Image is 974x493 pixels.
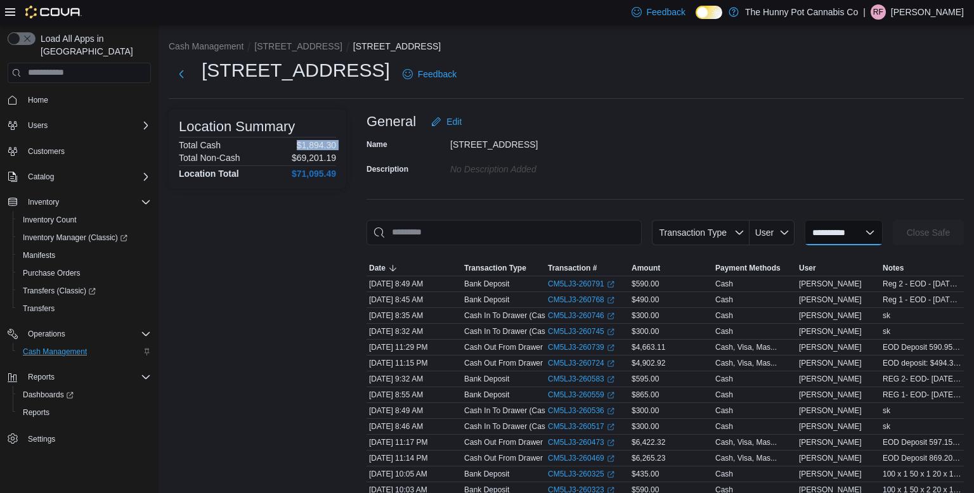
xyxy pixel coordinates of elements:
[607,423,614,431] svg: External link
[907,226,950,239] span: Close Safe
[715,358,777,368] div: Cash, Visa, Mas...
[755,227,774,238] span: User
[3,193,156,211] button: Inventory
[799,390,862,400] span: [PERSON_NAME]
[292,169,336,179] h4: $71,095.49
[883,279,961,289] span: Reg 2 - EOD - [DATE]; $100 x 2; $50 x 2; $20 x 12; $10 x 2; $5 x 6 // SK
[446,115,462,128] span: Edit
[883,326,890,336] span: sk
[18,387,79,402] a: Dashboards
[632,469,659,479] span: $435.00
[367,292,462,307] div: [DATE] 8:45 AM
[367,466,462,482] div: [DATE] 10:05 AM
[629,260,713,276] button: Amount
[23,326,151,342] span: Operations
[367,435,462,450] div: [DATE] 11:17 PM
[292,153,336,163] p: $69,201.19
[713,260,796,276] button: Payment Methods
[23,93,53,108] a: Home
[23,143,151,159] span: Customers
[36,32,151,58] span: Load All Apps in [GEOGRAPHIC_DATA]
[3,325,156,343] button: Operations
[883,469,961,479] span: 100 x 1 50 x 1 20 x 14 5 x 1
[715,342,777,352] div: Cash, Visa, Mas...
[18,266,151,281] span: Purchase Orders
[750,220,795,245] button: User
[607,328,614,336] svg: External link
[883,358,961,368] span: EOD deposit: $494.35 SK, WM, BR, CK, RF, NW, KW, KS, SW
[715,374,733,384] div: Cash
[169,41,243,51] button: Cash Management
[548,374,614,384] a: CM5LJ3-260583External link
[799,295,862,305] span: [PERSON_NAME]
[548,390,614,400] a: CM5LJ3-260559External link
[367,260,462,276] button: Date
[3,142,156,160] button: Customers
[799,342,862,352] span: [PERSON_NAME]
[28,146,65,157] span: Customers
[18,344,151,359] span: Cash Management
[548,342,614,352] a: CM5LJ3-260739External link
[25,6,82,18] img: Cova
[23,268,81,278] span: Purchase Orders
[28,434,55,444] span: Settings
[893,220,964,245] button: Close Safe
[652,220,750,245] button: Transaction Type
[28,95,48,105] span: Home
[632,358,665,368] span: $4,902.92
[367,324,462,339] div: [DATE] 8:32 AM
[418,68,457,80] span: Feedback
[367,355,462,371] div: [DATE] 11:15 PM
[23,326,70,342] button: Operations
[23,92,151,108] span: Home
[632,390,659,400] span: $865.00
[179,169,239,179] h4: Location Total
[607,297,614,304] svg: External link
[450,159,620,174] div: No Description added
[799,358,862,368] span: [PERSON_NAME]
[13,404,156,421] button: Reports
[464,295,509,305] p: Bank Deposit
[28,329,65,339] span: Operations
[23,369,151,385] span: Reports
[464,453,574,463] p: Cash Out From Drawer (Cash 1)
[367,403,462,418] div: [DATE] 8:49 AM
[23,195,151,210] span: Inventory
[607,455,614,463] svg: External link
[883,406,890,416] span: sk
[632,406,659,416] span: $300.00
[464,326,559,336] p: Cash In To Drawer (Cash 1)
[883,295,961,305] span: Reg 1 - EOD - [DATE]; $100 x 1; $50 x 4; $20 x 8; $5 x 6 // SK
[715,421,733,432] div: Cash
[18,248,60,263] a: Manifests
[23,390,74,400] span: Dashboards
[548,326,614,336] a: CM5LJ3-260745External link
[548,295,614,305] a: CM5LJ3-260768External link
[548,406,614,416] a: CM5LJ3-260536External link
[369,263,386,273] span: Date
[796,260,880,276] button: User
[715,469,733,479] div: Cash
[18,301,60,316] a: Transfers
[799,453,862,463] span: [PERSON_NAME]
[799,437,862,447] span: [PERSON_NAME]
[23,215,77,225] span: Inventory Count
[18,283,101,298] a: Transfers (Classic)
[548,279,614,289] a: CM5LJ3-260791External link
[464,421,559,432] p: Cash In To Drawer (Cash 1)
[548,311,614,321] a: CM5LJ3-260746External link
[464,279,509,289] p: Bank Deposit
[632,342,665,352] span: $4,663.11
[18,266,86,281] a: Purchase Orders
[607,360,614,368] svg: External link
[367,340,462,355] div: [DATE] 11:29 PM
[367,308,462,323] div: [DATE] 8:35 AM
[23,347,87,357] span: Cash Management
[632,326,659,336] span: $300.00
[464,406,559,416] p: Cash In To Drawer (Cash 2)
[880,260,964,276] button: Notes
[18,405,55,420] a: Reports
[883,437,961,447] span: EOD Deposit 597.15 DJ, CK, RF, NW, KW, KS, BF
[715,279,733,289] div: Cash
[3,117,156,134] button: Users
